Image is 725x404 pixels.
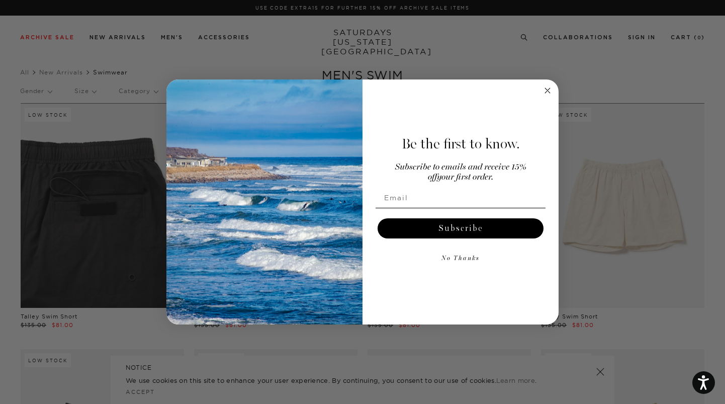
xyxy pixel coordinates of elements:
input: Email [376,188,546,208]
button: Close dialog [541,85,554,97]
button: No Thanks [376,249,546,269]
span: off [428,173,437,182]
span: your first order. [437,173,493,182]
img: 125c788d-000d-4f3e-b05a-1b92b2a23ec9.jpeg [166,79,362,325]
span: Be the first to know. [402,135,520,152]
button: Subscribe [378,218,543,238]
span: Subscribe to emails and receive 15% [395,163,526,172]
